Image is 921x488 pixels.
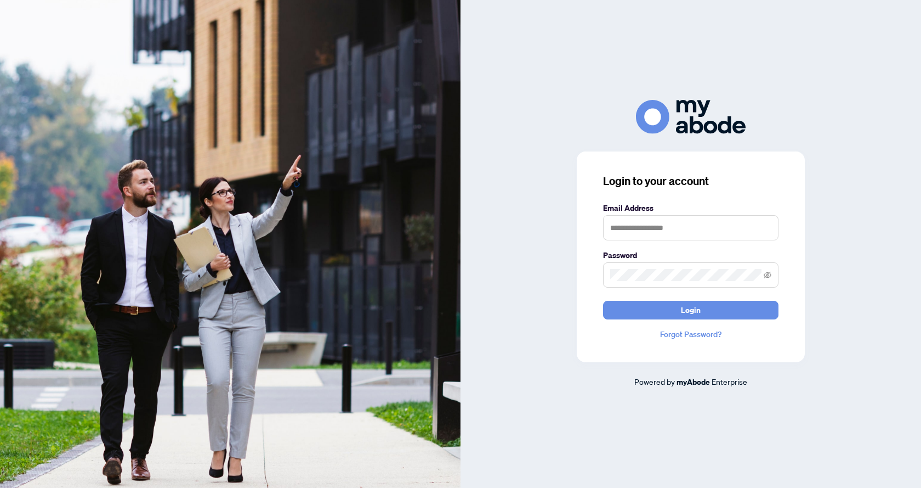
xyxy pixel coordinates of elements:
[712,377,747,386] span: Enterprise
[603,301,778,319] button: Login
[634,377,675,386] span: Powered by
[676,376,710,388] a: myAbode
[636,100,746,133] img: ma-logo
[603,202,778,214] label: Email Address
[603,173,778,189] h3: Login to your account
[603,249,778,261] label: Password
[603,328,778,340] a: Forgot Password?
[681,301,701,319] span: Login
[764,271,771,279] span: eye-invisible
